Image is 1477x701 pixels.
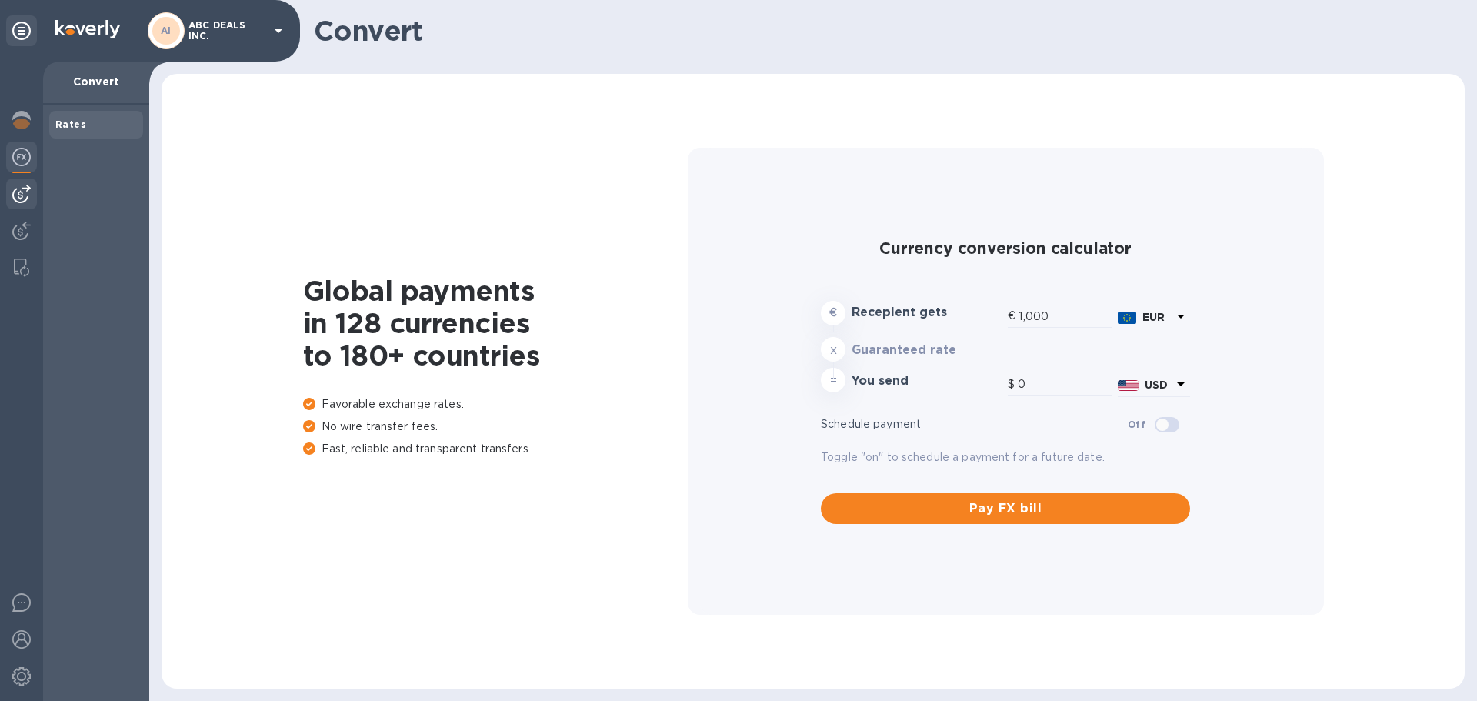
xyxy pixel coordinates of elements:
button: Pay FX bill [821,493,1190,524]
h3: Guaranteed rate [852,343,1002,358]
strong: € [829,306,837,319]
b: AI [161,25,172,36]
div: = [821,368,845,392]
h3: You send [852,374,1002,389]
h1: Global payments in 128 currencies to 180+ countries [303,275,688,372]
span: Pay FX bill [833,499,1178,518]
img: Foreign exchange [12,148,31,166]
input: Amount [1018,373,1112,396]
p: Schedule payment [821,416,1128,432]
div: x [821,337,845,362]
div: Unpin categories [6,15,37,46]
b: EUR [1142,311,1165,323]
p: No wire transfer fees. [303,419,688,435]
img: USD [1118,380,1139,391]
p: Toggle "on" to schedule a payment for a future date. [821,449,1190,466]
b: Rates [55,119,86,130]
p: ABC DEALS INC. [188,20,265,42]
p: Fast, reliable and transparent transfers. [303,441,688,457]
b: USD [1145,379,1168,391]
img: Logo [55,20,120,38]
h3: Recepient gets [852,305,1002,320]
div: $ [1008,373,1018,396]
div: € [1008,305,1019,328]
input: Amount [1019,305,1112,328]
p: Convert [55,74,137,89]
h2: Currency conversion calculator [821,239,1190,258]
p: Favorable exchange rates. [303,396,688,412]
h1: Convert [314,15,1452,47]
b: Off [1128,419,1145,430]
